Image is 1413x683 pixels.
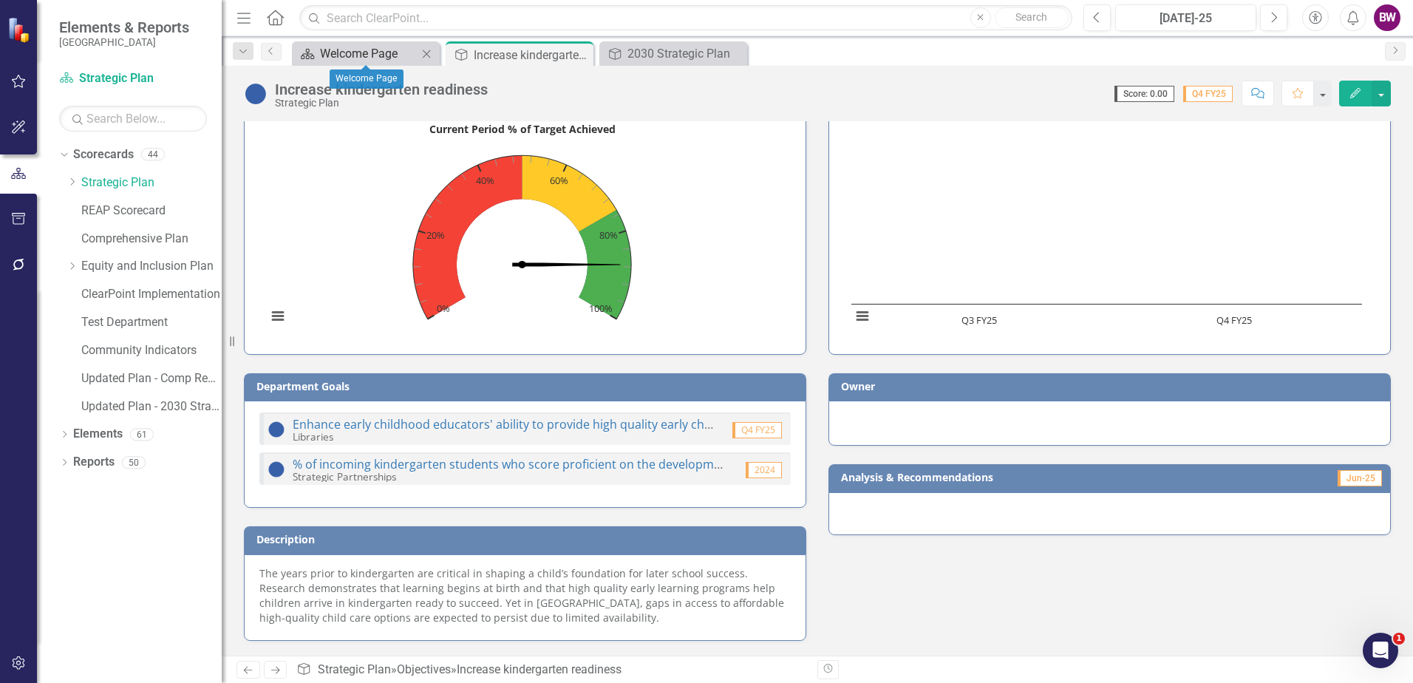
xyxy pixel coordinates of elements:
[268,461,285,478] img: No Information
[1338,470,1382,486] span: Jun-25
[841,472,1258,483] h3: Analysis & Recommendations
[81,370,222,387] a: Updated Plan - Comp Reporting
[259,566,791,625] p: The years prior to kindergarten are critical in shaping a child’s foundation for later school suc...
[81,314,222,331] a: Test Department
[296,662,806,679] div: » »
[59,18,189,36] span: Elements & Reports
[474,46,590,64] div: Increase kindergarten readiness
[296,44,418,63] a: Welcome Page
[1393,633,1405,645] span: 1
[426,228,445,242] text: 20%
[599,228,618,242] text: 80%
[550,174,568,187] text: 60%
[244,82,268,106] img: No Information
[293,416,1077,432] a: Enhance early childhood educators' ability to provide high quality early childhood education thro...
[81,258,222,275] a: Equity and Inclusion Plan
[1114,86,1174,102] span: Score: 0.00
[73,454,115,471] a: Reports
[59,36,189,48] small: [GEOGRAPHIC_DATA]
[299,5,1072,31] input: Search ClearPoint...
[852,306,873,327] button: View chart menu, Chart
[1183,86,1233,102] span: Q4 FY25
[841,381,1383,392] h3: Owner
[293,456,825,472] a: % of incoming kindergarten students who score proficient on the developmental screening tool
[122,456,146,469] div: 50
[1363,633,1398,668] iframe: Intercom live chat
[81,286,222,303] a: ClearPoint Implementation
[259,118,785,339] svg: Interactive chart
[961,313,997,327] text: Q3 FY25
[1120,10,1251,27] div: [DATE]-25
[330,69,404,89] div: Welcome Page
[457,662,622,676] div: Increase kindergarten readiness
[318,662,391,676] a: Strategic Plan
[476,174,494,187] text: 40%
[268,421,285,438] img: No Information
[268,306,288,327] button: View chart menu, Current Period % of Target Achieved
[603,44,743,63] a: 2030 Strategic Plan
[320,44,418,63] div: Welcome Page
[275,98,488,109] div: Strategic Plan
[1115,4,1256,31] button: [DATE]-25
[59,70,207,87] a: Strategic Plan
[7,17,33,43] img: ClearPoint Strategy
[397,662,451,676] a: Objectives
[746,462,782,478] span: 2024
[73,146,134,163] a: Scorecards
[293,469,396,483] small: Strategic Partnerships
[130,428,154,441] div: 61
[429,122,616,136] text: Current Period % of Target Achieved
[844,118,1375,339] div: Chart. Highcharts interactive chart.
[256,381,799,392] h3: Department Goals
[81,398,222,415] a: Updated Plan - 2030 Strategic Plan
[81,174,222,191] a: Strategic Plan
[589,302,613,315] text: 100%
[293,429,333,444] small: Libraries
[59,106,207,132] input: Search Below...
[1216,313,1252,327] text: Q4 FY25
[627,44,743,63] div: 2030 Strategic Plan
[732,422,782,438] span: Q4 FY25
[995,7,1069,28] button: Search
[141,149,165,161] div: 44
[81,203,222,220] a: REAP Scorecard
[73,426,123,443] a: Elements
[81,342,222,359] a: Community Indicators
[275,81,488,98] div: Increase kindergarten readiness
[512,262,620,266] path: No value. % of Target Aggregation.
[81,231,222,248] a: Comprehensive Plan
[259,118,791,339] div: Current Period % of Target Achieved. Highcharts interactive chart.
[256,534,799,545] h3: Description
[437,302,450,315] text: 0%
[844,118,1369,339] svg: Interactive chart
[1015,11,1047,23] span: Search
[1374,4,1400,31] button: BW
